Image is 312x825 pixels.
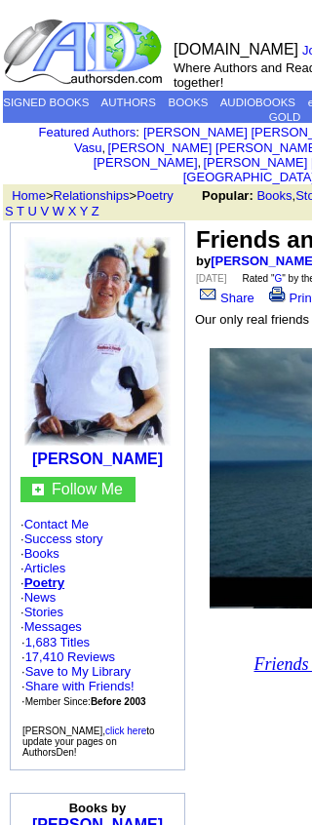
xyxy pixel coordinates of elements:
[32,451,163,467] a: [PERSON_NAME]
[200,287,216,302] img: share_page.gif
[24,237,171,446] img: 3918.JPG
[202,188,253,203] b: Popular:
[269,287,286,302] img: print.gif
[80,204,88,218] a: Y
[24,517,89,531] a: Contact Me
[101,97,156,108] a: AUTHORS
[3,18,167,86] img: logo_ad.gif
[3,97,89,108] a: SIGNED BOOKS
[68,204,77,218] a: X
[22,726,155,758] font: [PERSON_NAME], to update your pages on AuthorsDen!
[20,619,82,634] font: ·
[52,481,123,497] a: Follow Me
[12,188,46,203] a: Home
[24,531,103,546] a: Success story
[32,484,44,495] img: gc.jpg
[25,679,135,693] a: Share with Friends!
[25,696,146,707] font: Member Since:
[17,204,24,218] a: T
[269,111,301,123] a: GOLD
[40,204,49,218] a: V
[25,649,116,664] a: 17,410 Reviews
[53,204,64,218] a: W
[174,41,298,58] font: [DOMAIN_NAME]
[220,97,295,108] a: AUDIOBOOKS
[69,801,127,815] b: Books by
[92,204,99,218] a: Z
[105,143,107,154] font: i
[27,204,36,218] a: U
[136,188,174,203] a: Poetry
[256,188,292,203] a: Books
[24,561,66,575] a: Articles
[169,97,209,108] a: BOOKS
[196,273,226,284] font: [DATE]
[5,204,14,218] a: S
[24,619,82,634] a: Messages
[275,273,283,284] a: G
[25,635,91,649] a: 1,683 Titles
[24,546,59,561] a: Books
[39,125,136,139] a: Featured Authors
[24,605,63,619] a: Stories
[20,517,175,709] font: · · · · · · ·
[196,291,254,305] a: Share
[39,125,139,139] font: :
[5,188,198,203] font: > >
[21,635,146,708] font: · ·
[201,158,203,169] font: i
[105,726,146,736] a: click here
[91,696,146,707] b: Before 2003
[54,188,130,203] a: Relationships
[25,664,131,679] a: Save to My Library
[24,590,57,605] a: News
[24,575,64,590] a: Poetry
[21,664,135,708] font: · · ·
